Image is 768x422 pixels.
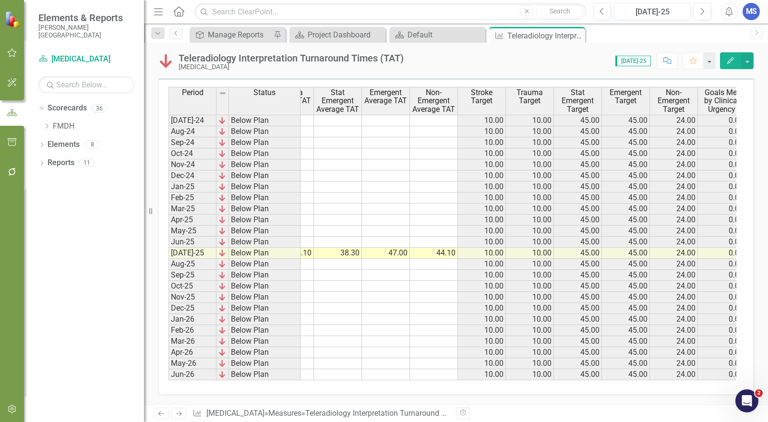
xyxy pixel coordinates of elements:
td: Below Plan [229,303,300,314]
span: [DATE]-25 [615,56,651,66]
td: 45.00 [602,248,650,259]
img: Below Plan [158,53,174,69]
td: 45.00 [602,303,650,314]
td: 0.00 [698,237,746,248]
td: 10.00 [458,292,506,303]
td: 45.00 [602,325,650,336]
td: 45.00 [554,170,602,181]
span: Non-Emergent Average TAT [412,88,456,114]
td: 45.00 [602,281,650,292]
td: 10.00 [506,115,554,126]
td: 10.00 [506,204,554,215]
td: 45.00 [602,270,650,281]
td: 24.00 [650,259,698,270]
a: Default [392,29,483,41]
td: 45.00 [554,248,602,259]
td: 0.00 [698,314,746,325]
td: 0.00 [698,148,746,159]
td: 10.00 [458,181,506,193]
td: 0.00 [698,170,746,181]
td: Below Plan [229,314,300,325]
button: [DATE]-25 [614,3,691,20]
td: 45.00 [554,148,602,159]
td: 45.00 [554,126,602,137]
td: 45.00 [554,215,602,226]
td: 45.00 [554,259,602,270]
span: Search [550,7,570,15]
td: 10.00 [458,204,506,215]
td: 24.00 [650,248,698,259]
td: 45.00 [602,159,650,170]
td: 10.00 [458,259,506,270]
td: Below Plan [229,358,300,369]
td: May-25 [168,226,216,237]
span: Status [253,88,276,97]
td: 10.00 [458,126,506,137]
td: 0.00 [698,281,746,292]
a: Manage Reports [192,29,271,41]
td: Below Plan [229,248,300,259]
td: 10.00 [458,115,506,126]
a: FMDH [53,121,144,132]
input: Search Below... [38,76,134,93]
td: 44.10 [410,248,458,259]
td: Dec-24 [168,170,216,181]
td: 38.30 [314,248,362,259]
td: 45.00 [602,215,650,226]
td: 45.00 [554,204,602,215]
img: KIVvID6XQLnem7Jwd5RGsJlsyZvnEO8ojW1w+8UqMjn4yonOQRrQskXCXGmASKTRYCiTqJOcojskkyr07L4Z+PfWUOM8Y5yiO... [218,260,226,268]
td: 45.00 [554,137,602,148]
input: Search ClearPoint... [194,3,586,20]
td: 10.00 [506,248,554,259]
td: 24.00 [650,314,698,325]
small: [PERSON_NAME][GEOGRAPHIC_DATA] [38,24,134,39]
td: 24.00 [650,148,698,159]
td: 10.00 [458,193,506,204]
td: 10.00 [458,336,506,347]
img: KIVvID6XQLnem7Jwd5RGsJlsyZvnEO8ojW1w+8UqMjn4yonOQRrQskXCXGmASKTRYCiTqJOcojskkyr07L4Z+PfWUOM8Y5yiO... [218,249,226,257]
td: 0.00 [698,259,746,270]
td: 0.00 [698,347,746,358]
div: Teleradiology Interpretation Turnaround Times (TAT) [507,30,583,42]
div: Manage Reports [208,29,271,41]
div: Default [408,29,483,41]
td: 45.00 [554,347,602,358]
td: 45.00 [602,292,650,303]
div: Project Dashboard [308,29,383,41]
td: 45.00 [554,226,602,237]
td: 45.00 [602,148,650,159]
td: 10.00 [458,369,506,380]
td: 45.00 [602,237,650,248]
td: 45.00 [602,181,650,193]
img: KIVvID6XQLnem7Jwd5RGsJlsyZvnEO8ojW1w+8UqMjn4yonOQRrQskXCXGmASKTRYCiTqJOcojskkyr07L4Z+PfWUOM8Y5yiO... [218,161,226,169]
td: 0.00 [698,226,746,237]
span: Stroke Target [460,88,504,105]
span: Stat Emergent Target [556,88,600,114]
td: Mar-25 [168,204,216,215]
td: 0.00 [698,270,746,281]
span: Emergent Target [604,88,648,105]
td: 10.00 [458,159,506,170]
td: 0.00 [698,358,746,369]
td: 10.00 [458,281,506,292]
td: 10.00 [458,137,506,148]
img: KIVvID6XQLnem7Jwd5RGsJlsyZvnEO8ojW1w+8UqMjn4yonOQRrQskXCXGmASKTRYCiTqJOcojskkyr07L4Z+PfWUOM8Y5yiO... [218,271,226,279]
td: 10.00 [458,226,506,237]
td: 10.00 [506,292,554,303]
a: Measures [268,409,301,418]
img: KIVvID6XQLnem7Jwd5RGsJlsyZvnEO8ojW1w+8UqMjn4yonOQRrQskXCXGmASKTRYCiTqJOcojskkyr07L4Z+PfWUOM8Y5yiO... [218,349,226,356]
td: 24.00 [650,126,698,137]
td: 45.00 [602,193,650,204]
td: 0.00 [698,204,746,215]
img: KIVvID6XQLnem7Jwd5RGsJlsyZvnEO8ojW1w+8UqMjn4yonOQRrQskXCXGmASKTRYCiTqJOcojskkyr07L4Z+PfWUOM8Y5yiO... [218,205,226,213]
td: Below Plan [229,347,300,358]
span: Non-Emergent Target [652,88,696,114]
td: 10.00 [458,314,506,325]
td: Feb-26 [168,325,216,336]
td: Below Plan [229,292,300,303]
td: 10.00 [506,181,554,193]
td: 45.00 [602,226,650,237]
td: 0.00 [698,336,746,347]
img: KIVvID6XQLnem7Jwd5RGsJlsyZvnEO8ojW1w+8UqMjn4yonOQRrQskXCXGmASKTRYCiTqJOcojskkyr07L4Z+PfWUOM8Y5yiO... [218,139,226,146]
a: [MEDICAL_DATA] [38,54,134,65]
